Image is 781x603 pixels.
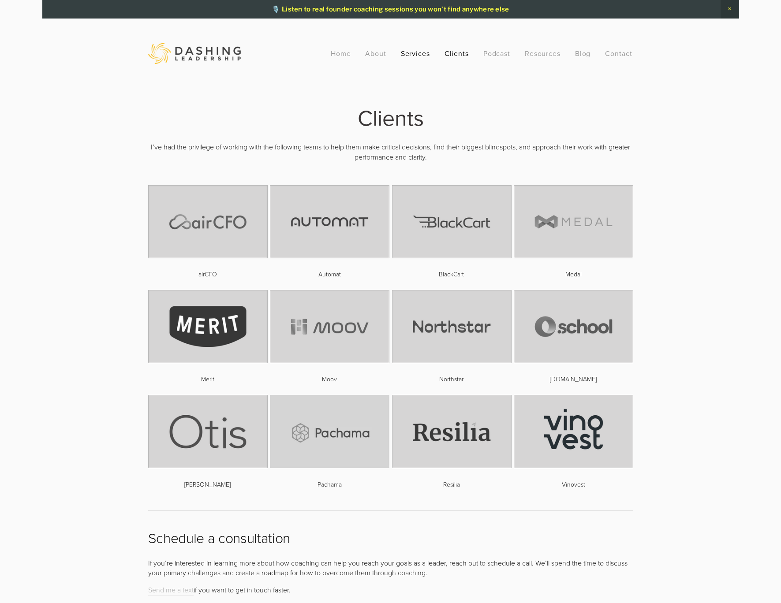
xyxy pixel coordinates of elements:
[605,45,632,61] a: Contact
[514,290,633,363] img: O.school
[270,374,389,384] div: Moov
[392,395,512,468] img: Resilia
[392,269,512,279] div: BlackCart
[331,45,351,61] a: Home
[148,395,268,468] img: Otis
[483,45,511,61] a: Podcast
[392,480,512,489] div: Resilia
[392,185,512,258] img: BlackCart
[514,480,633,489] div: Vinovest
[514,374,633,384] div: [DOMAIN_NAME]
[270,395,389,468] img: Pachama
[514,269,633,279] div: Medal
[365,45,386,61] a: About
[270,480,389,489] div: Pachama
[148,585,194,596] a: Send me a text
[270,269,389,279] div: Automat
[514,395,633,468] img: Vinovest
[392,290,512,363] img: Northstar
[148,185,268,258] img: airCFO
[148,529,633,546] h2: Schedule a consultation
[270,290,389,363] img: Moov
[148,269,268,279] div: airCFO
[148,290,268,363] img: Merit
[148,142,633,162] p: I’ve had the privilege of working with the following teams to help them make critical decisions, ...
[148,43,241,64] img: Dashing Leadership
[445,45,469,61] a: Clients
[514,185,633,258] img: Medal
[270,185,389,258] img: Automat
[525,48,561,58] a: Resources
[575,45,591,61] a: Blog
[148,480,268,489] div: [PERSON_NAME]
[148,108,633,127] h1: Clients
[148,558,633,578] p: If you’re interested in learning more about how coaching can help you reach your goals as a leade...
[401,45,430,61] a: Services
[148,374,268,384] div: Merit
[148,585,633,595] p: if you want to get in touch faster.
[392,374,512,384] div: Northstar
